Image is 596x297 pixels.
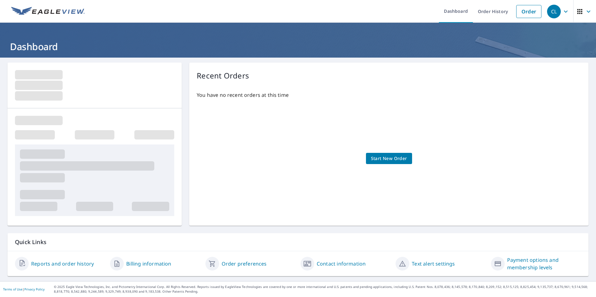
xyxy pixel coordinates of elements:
a: Order [516,5,541,18]
a: Contact information [317,260,366,267]
a: Privacy Policy [24,287,45,291]
p: Recent Orders [197,70,249,81]
a: Terms of Use [3,287,22,291]
img: EV Logo [11,7,85,16]
p: | [3,287,45,291]
div: CL [547,5,561,18]
p: Quick Links [15,238,581,246]
span: Start New Order [371,155,407,163]
p: You have no recent orders at this time [197,91,581,99]
a: Order preferences [222,260,267,267]
a: Billing information [126,260,171,267]
a: Payment options and membership levels [507,256,581,271]
p: © 2025 Eagle View Technologies, Inc. and Pictometry International Corp. All Rights Reserved. Repo... [54,285,593,294]
h1: Dashboard [7,40,589,53]
a: Text alert settings [412,260,455,267]
a: Start New Order [366,153,412,164]
a: Reports and order history [31,260,94,267]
